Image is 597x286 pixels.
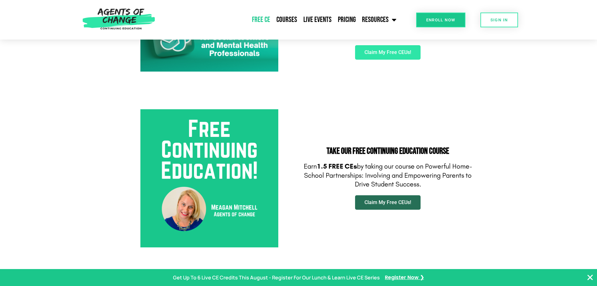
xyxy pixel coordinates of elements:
a: Claim My Free CEUs! [355,45,421,60]
p: Earn by taking our course on Powerful Home-School Partnerships: Involving and Empowering Parents ... [302,162,474,189]
a: Register Now ❯ [385,273,424,282]
button: Close Banner [586,274,594,281]
a: Enroll Now [416,13,465,27]
a: Free CE [249,12,273,28]
p: Get Up To 6 Live CE Credits This August - Register For Our Lunch & Learn Live CE Series [173,273,380,282]
h2: Take Our FREE Continuing Education Course [302,147,474,156]
span: Claim My Free CEUs! [364,200,411,205]
a: Resources [359,12,400,28]
a: Pricing [335,12,359,28]
a: Courses [273,12,300,28]
a: SIGN IN [480,13,518,27]
span: Enroll Now [426,18,455,22]
a: Claim My Free CEUs! [355,195,421,210]
b: 1.5 FREE CEs [317,162,357,170]
nav: Menu [158,12,400,28]
span: Claim My Free CEUs! [364,50,411,55]
a: Live Events [300,12,335,28]
span: SIGN IN [490,18,508,22]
